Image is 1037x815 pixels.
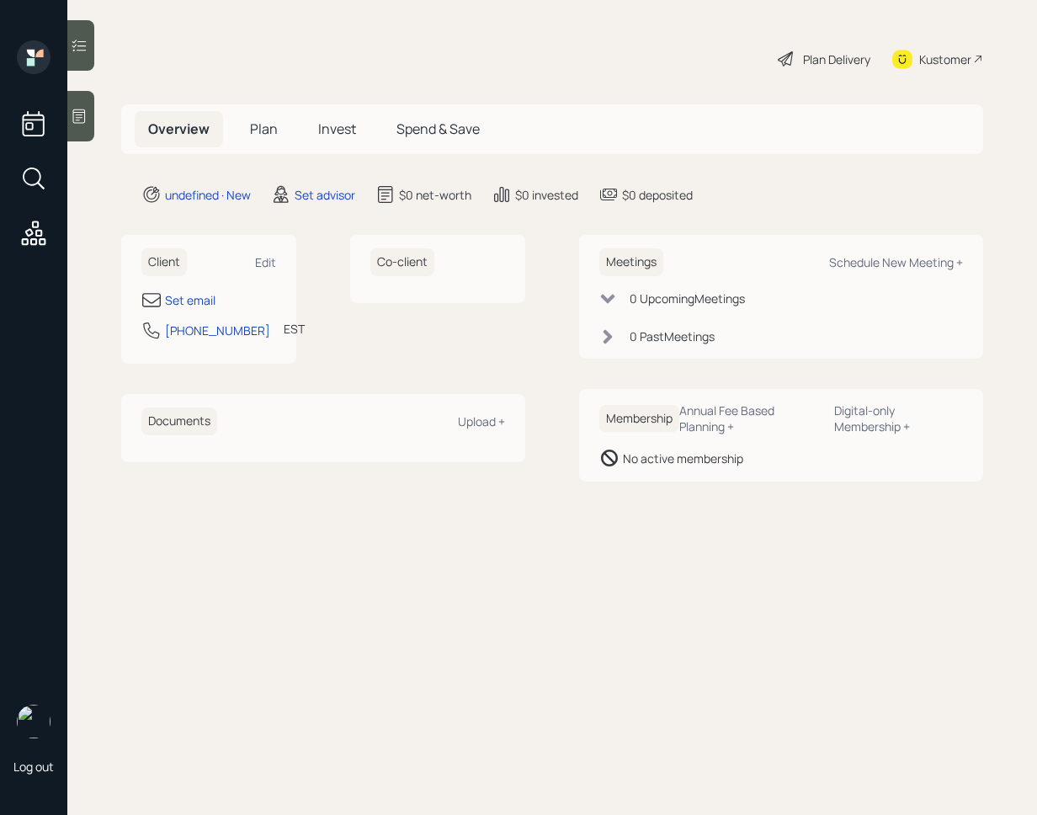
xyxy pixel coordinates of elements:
[679,402,821,434] div: Annual Fee Based Planning +
[370,248,434,276] h6: Co-client
[834,402,963,434] div: Digital-only Membership +
[623,450,743,467] div: No active membership
[630,328,715,345] div: 0 Past Meeting s
[599,248,663,276] h6: Meetings
[165,322,270,339] div: [PHONE_NUMBER]
[13,759,54,775] div: Log out
[148,120,210,138] span: Overview
[630,290,745,307] div: 0 Upcoming Meeting s
[255,254,276,270] div: Edit
[165,291,215,309] div: Set email
[250,120,278,138] span: Plan
[919,51,971,68] div: Kustomer
[396,120,480,138] span: Spend & Save
[399,186,471,204] div: $0 net-worth
[165,186,251,204] div: undefined · New
[284,320,305,338] div: EST
[458,413,505,429] div: Upload +
[141,407,217,435] h6: Documents
[622,186,693,204] div: $0 deposited
[803,51,870,68] div: Plan Delivery
[599,405,679,433] h6: Membership
[141,248,187,276] h6: Client
[515,186,578,204] div: $0 invested
[318,120,356,138] span: Invest
[295,186,355,204] div: Set advisor
[17,705,51,738] img: retirable_logo.png
[829,254,963,270] div: Schedule New Meeting +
